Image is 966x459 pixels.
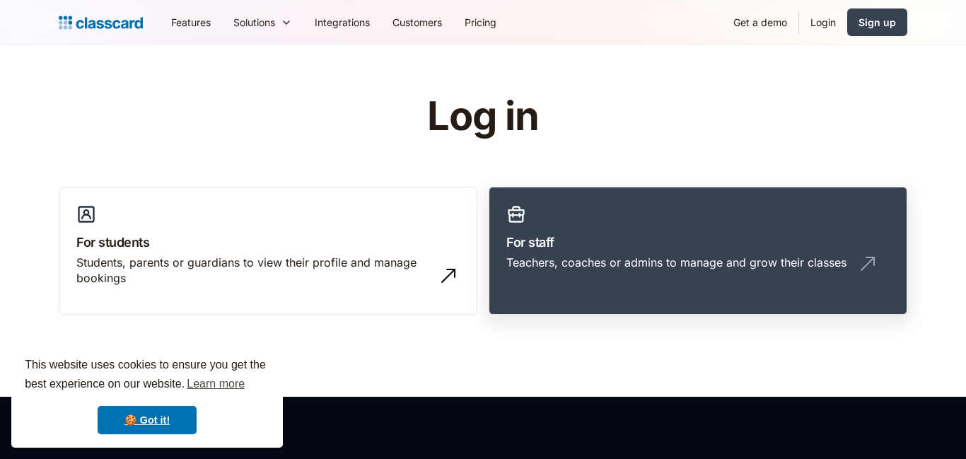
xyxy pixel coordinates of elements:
[506,233,890,252] h3: For staff
[381,6,453,38] a: Customers
[847,8,907,36] a: Sign up
[76,233,460,252] h3: For students
[859,15,896,30] div: Sign up
[98,406,197,434] a: dismiss cookie message
[76,255,431,286] div: Students, parents or guardians to view their profile and manage bookings
[489,187,907,315] a: For staffTeachers, coaches or admins to manage and grow their classes
[259,95,708,139] h1: Log in
[160,6,222,38] a: Features
[59,187,477,315] a: For studentsStudents, parents or guardians to view their profile and manage bookings
[233,15,275,30] div: Solutions
[185,373,247,395] a: learn more about cookies
[453,6,508,38] a: Pricing
[59,13,143,33] a: Logo
[799,6,847,38] a: Login
[506,255,846,270] div: Teachers, coaches or admins to manage and grow their classes
[303,6,381,38] a: Integrations
[722,6,798,38] a: Get a demo
[25,356,269,395] span: This website uses cookies to ensure you get the best experience on our website.
[11,343,283,448] div: cookieconsent
[222,6,303,38] div: Solutions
